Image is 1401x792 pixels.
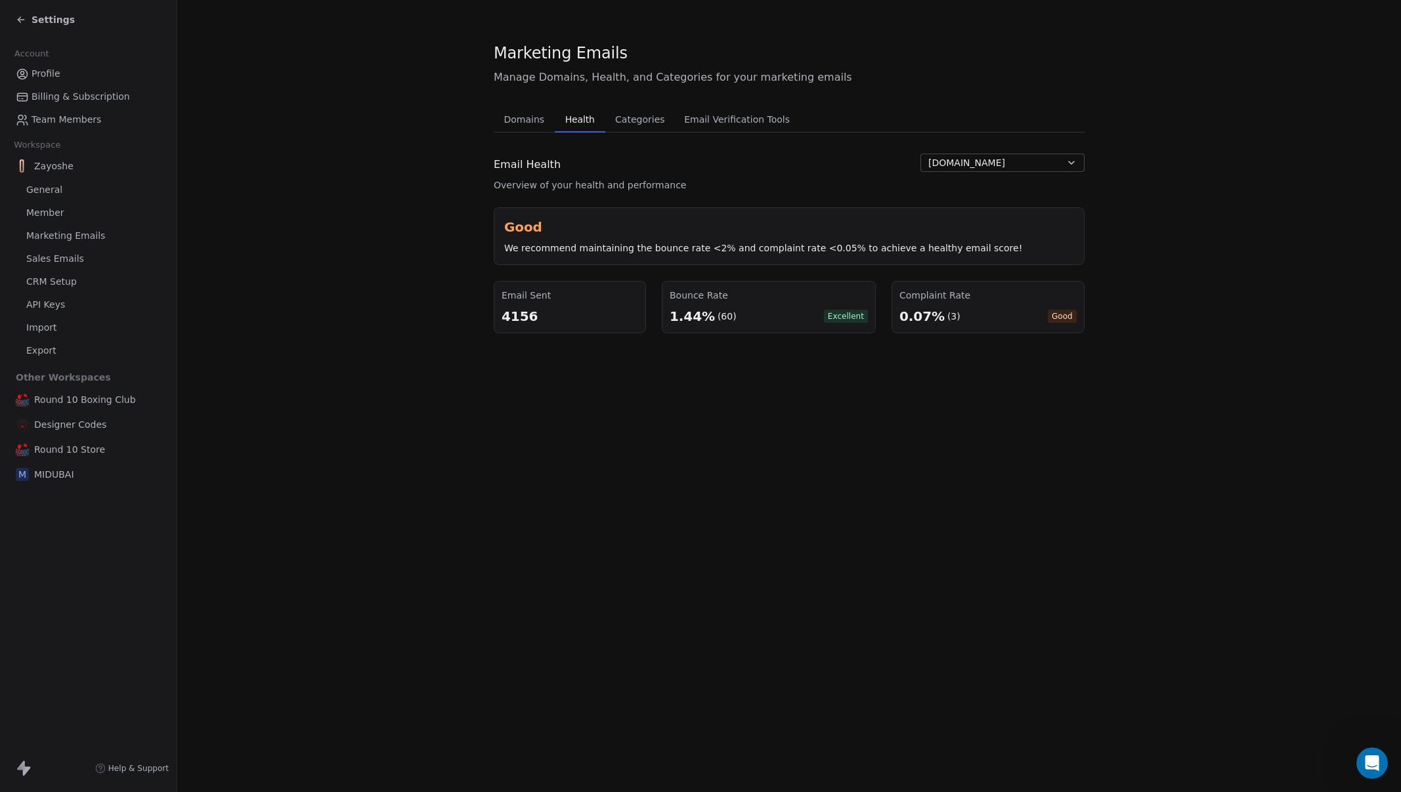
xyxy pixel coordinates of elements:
img: DesignerCodes_logo36.png [16,418,29,431]
a: Billing & Subscription [11,86,166,108]
a: Member [11,202,166,224]
a: Sales Emails [11,248,166,270]
div: We recommend maintaining the bounce rate <2% and complaint rate <0.05% to achieve a healthy email... [504,241,1074,255]
a: Help & Support [95,763,169,774]
a: Team Members [11,109,166,131]
span: Account [9,44,54,64]
div: [DATE] [11,179,252,197]
span: Workspace [9,135,66,155]
a: CRM Setup [11,271,166,293]
span: M [16,468,29,481]
div: Bounce Rate [670,289,868,302]
b: five icons appear in a horizontal block [21,65,191,89]
span: Export [26,344,56,358]
a: Import [11,317,166,339]
span: Marketing Emails [26,229,105,243]
a: Marketing Emails [11,225,166,247]
span: Zayoshe [34,159,74,173]
div: Email Sent [502,289,638,302]
span: Overview of your health and performance [494,178,686,192]
div: I completely understand your concern, having all your social icons neatly aligned in one row with... [11,305,215,488]
span: CRM Setup [26,275,77,289]
div: That said, I’ve already highlighted your feedback to our product team and I’ll make sure to keep ... [21,384,205,435]
div: That way, all , but built using two rows (3 + 2). [21,64,205,103]
div: 4156 [502,307,638,325]
button: Start recording [83,430,94,440]
div: (60) [718,310,737,323]
span: Member [26,206,64,220]
a: Settings [16,13,75,26]
div: 0.07% [899,307,945,325]
a: [URL][DOMAIN_NAME] [21,136,160,159]
div: Why cant u just provide a better solution of having all the socials in the same row? Every other ... [58,205,242,269]
div: 1.44% [670,307,715,325]
span: [DOMAIN_NAME] [928,156,1005,170]
div: Abdul says… [11,197,252,287]
div: (3) [947,310,960,323]
span: API Keys [26,298,65,312]
span: Team Members [32,113,101,127]
span: Round 10 Boxing Club [34,393,136,406]
button: Gif picker [41,430,52,440]
li: Directly below it, add a and place the remaining two icons. [31,21,205,58]
h1: [PERSON_NAME] [64,7,149,16]
span: Marketing Emails [494,43,628,63]
div: I completely understand your concern, having all your social icons neatly aligned in one row with... [21,313,205,377]
span: Designer Codes [34,418,106,431]
img: Round%2010%20Boxing%20Club%20-%20Logo.png [16,393,29,406]
span: Email Verification Tools [679,110,795,129]
span: Good [1048,310,1077,323]
span: Import [26,321,56,335]
a: API Keys [11,294,166,316]
p: Active in the last 15m [64,16,158,30]
button: Send a message… [225,425,246,446]
a: Export [11,340,166,362]
span: Profile [32,67,60,81]
span: Excellent [824,310,868,323]
span: Manage Domains, Health, and Categories for your marketing emails [494,70,1085,85]
button: Emoji picker [20,430,31,440]
div: Complaint Rate [899,289,1077,302]
div: I’ve also recorded a quick video showing you exactly how to set this up. Please check it out here: [21,110,205,161]
a: General [11,179,166,201]
span: Settings [32,13,75,26]
button: go back [9,5,33,30]
button: Home [205,5,230,30]
div: [DATE] [11,287,252,305]
iframe: Intercom live chat [1356,747,1388,779]
span: Categories [610,110,670,129]
img: zayoshe_logo@2x-300x51-1.png [16,159,29,173]
span: Health [560,110,600,129]
a: Profile [11,63,166,85]
img: Round%2010%20Boxing%20Club%20-%20Logo.png [16,443,29,456]
span: Billing & Subscription [32,90,130,104]
span: Help & Support [108,763,169,774]
img: Profile image for Harinder [37,7,58,28]
span: Domains [499,110,550,129]
span: Round 10 Store [34,443,105,456]
span: General [26,183,62,197]
div: Harinder says… [11,305,252,517]
div: Close [230,5,254,29]
span: MIDUBAI [34,468,74,481]
span: Other Workspaces [11,367,116,388]
span: Sales Emails [26,252,84,266]
div: Good [504,218,1074,236]
button: Upload attachment [62,430,73,440]
span: Email Health [494,157,561,173]
textarea: Message… [11,402,251,425]
div: Why cant u just provide a better solution of having all the socials in the same row? Every other ... [47,197,252,277]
